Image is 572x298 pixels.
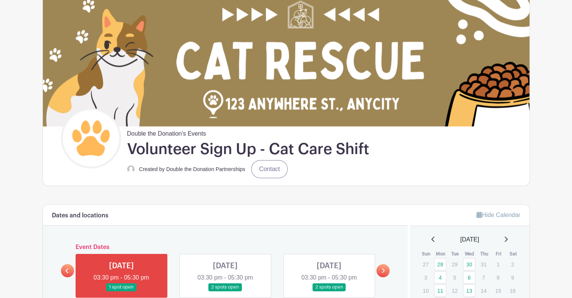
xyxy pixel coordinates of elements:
p: 3 [419,272,432,283]
p: 12 [448,285,461,296]
a: 6 [463,271,475,284]
p: 7 [477,272,490,283]
p: 8 [492,272,504,283]
p: 5 [448,272,461,283]
a: 13 [463,284,475,297]
img: default-ce2991bfa6775e67f084385cd625a349d9dcbb7a52a09fb2fda1e96e2d18dcdb.png [127,165,135,173]
th: Sun [419,250,434,258]
a: Hide Calendar [476,212,520,218]
p: 16 [506,285,519,296]
th: Thu [477,250,492,258]
p: 14 [477,285,490,296]
p: 31 [477,258,490,270]
p: 27 [419,258,432,270]
a: 4 [434,271,446,284]
a: 30 [463,258,475,270]
h1: Volunteer Sign Up - Cat Care Shift [127,140,369,159]
img: cat-paw-200x200.png [63,110,119,167]
span: Double the Donation's Events [127,126,206,138]
small: Created by Double the Donation Partnerships [139,166,246,172]
h6: Dates and locations [52,212,108,219]
th: Fri [492,250,506,258]
a: Contact [251,160,288,178]
p: 15 [492,285,504,296]
p: 29 [448,258,461,270]
a: 11 [434,284,446,297]
p: 10 [419,285,432,296]
th: Mon [434,250,448,258]
th: Sat [506,250,520,258]
a: 28 [434,258,446,270]
th: Tue [448,250,463,258]
p: 9 [506,272,519,283]
h6: Event Dates [74,244,377,251]
p: 2 [506,258,519,270]
th: Wed [463,250,477,258]
p: 1 [492,258,504,270]
span: [DATE] [460,235,479,244]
